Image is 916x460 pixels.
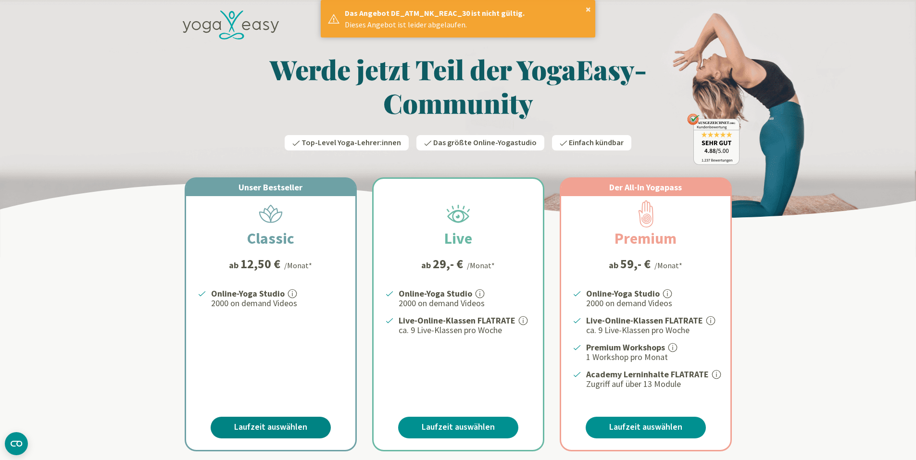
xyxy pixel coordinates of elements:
strong: Live-Online-Klassen FLATRATE [399,315,515,326]
a: Laufzeit auswählen [211,417,331,438]
p: 1 Workshop pro Monat [586,351,719,363]
p: ca. 9 Live-Klassen pro Woche [399,324,531,336]
p: 2000 on demand Videos [211,298,344,309]
strong: Live-Online-Klassen FLATRATE [586,315,703,326]
h2: Classic [224,227,317,250]
strong: Premium Workshops [586,342,665,353]
strong: Online-Yoga Studio [211,288,285,299]
h2: Premium [591,227,700,250]
p: Zugriff auf über 13 Module [586,378,719,390]
img: ausgezeichnet_badge.png [687,113,740,165]
strong: Online-Yoga Studio [399,288,472,299]
h2: Live [421,227,495,250]
a: Laufzeit auswählen [586,417,706,438]
span: Der All-In Yogapass [609,182,682,193]
span: ab [229,259,240,272]
span: Das größte Online-Yogastudio [433,137,537,148]
h1: Werde jetzt Teil der YogaEasy-Community [177,52,740,120]
div: /Monat* [467,260,495,271]
div: 12,50 € [240,258,280,270]
button: × [586,4,591,14]
span: Unser Bestseller [238,182,302,193]
span: ab [609,259,620,272]
div: 59,- € [620,258,651,270]
span: Einfach kündbar [569,137,624,148]
div: 29,- € [433,258,463,270]
p: 2000 on demand Videos [399,298,531,309]
a: Laufzeit auswählen [398,417,518,438]
p: ca. 9 Live-Klassen pro Woche [586,324,719,336]
div: Dieses Angebot ist leider abgelaufen. [345,19,589,30]
span: Top-Level Yoga-Lehrer:innen [301,137,401,148]
div: /Monat* [284,260,312,271]
div: /Monat* [654,260,682,271]
p: 2000 on demand Videos [586,298,719,309]
strong: Online-Yoga Studio [586,288,660,299]
strong: Academy Lerninhalte FLATRATE [586,369,709,380]
div: Das Angebot DE_ATM_NK_REAC_30 ist nicht gültig. [345,7,589,19]
span: ab [421,259,433,272]
button: CMP-Widget öffnen [5,432,28,455]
